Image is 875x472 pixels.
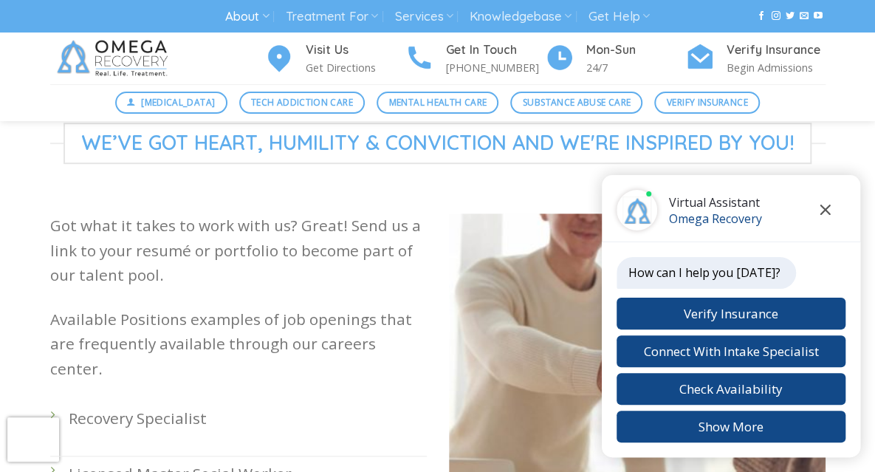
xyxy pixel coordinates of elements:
span: [MEDICAL_DATA] [141,95,215,109]
h4: Verify Insurance [727,41,826,60]
span: We’ve Got Heart, Humility & Conviction and We're Inspired by You! [64,123,812,164]
p: Recovery Specialist [69,406,427,431]
h4: Visit Us [306,41,405,60]
a: Treatment For [286,3,378,30]
p: Get Directions [306,59,405,76]
p: Got what it takes to work with us? Great! Send us a link to your resumé or portfolio to become pa... [50,213,427,287]
p: Available Positions examples of job openings that are frequently available through our careers ce... [50,307,427,381]
a: Get Help [589,3,650,30]
a: Follow on YouTube [814,11,823,21]
h4: Get In Touch [446,41,545,60]
img: Omega Recovery [50,33,179,84]
a: Visit Us Get Directions [264,41,405,77]
a: Mental Health Care [377,92,498,114]
a: Services [394,3,453,30]
span: Substance Abuse Care [523,95,631,109]
p: Begin Admissions [727,59,826,76]
span: Tech Addiction Care [251,95,353,109]
a: Verify Insurance [654,92,760,114]
a: [MEDICAL_DATA] [115,92,227,114]
a: Substance Abuse Care [510,92,642,114]
a: Follow on Twitter [786,11,795,21]
a: Tech Addiction Care [239,92,366,114]
a: About [225,3,269,30]
a: Follow on Facebook [757,11,766,21]
p: 24/7 [586,59,685,76]
span: Verify Insurance [667,95,748,109]
h4: Mon-Sun [586,41,685,60]
span: Mental Health Care [389,95,487,109]
p: [PHONE_NUMBER] [446,59,545,76]
a: Send us an email [800,11,809,21]
a: Follow on Instagram [771,11,780,21]
a: Knowledgebase [470,3,572,30]
a: Verify Insurance Begin Admissions [685,41,826,77]
a: Get In Touch [PHONE_NUMBER] [405,41,545,77]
